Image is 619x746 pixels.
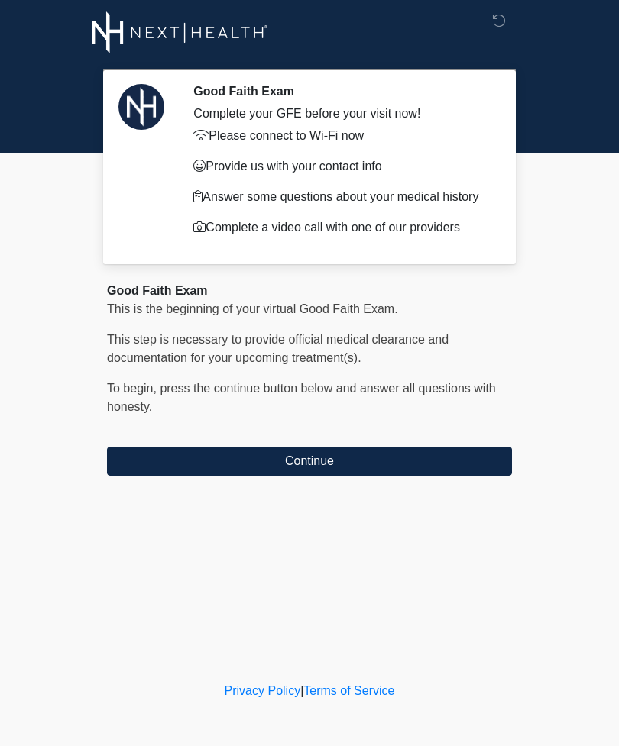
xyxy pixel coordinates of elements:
[193,105,489,123] div: Complete your GFE before your visit now!
[92,11,268,53] img: Next-Health Logo
[107,382,496,413] span: To begin, ﻿﻿﻿﻿﻿﻿press the continue button below and answer all questions with honesty.
[107,282,512,300] div: Good Faith Exam
[193,157,489,176] p: Provide us with your contact info
[193,218,489,237] p: Complete a video call with one of our providers
[193,84,489,98] h2: Good Faith Exam
[193,127,489,145] p: Please connect to Wi-Fi now
[303,684,394,697] a: Terms of Service
[300,684,303,697] a: |
[118,84,164,130] img: Agent Avatar
[107,333,449,364] span: This step is necessary to provide official medical clearance and documentation for your upcoming ...
[193,188,489,206] p: Answer some questions about your medical history
[225,684,301,697] a: Privacy Policy
[107,302,398,315] span: This is the beginning of your virtual Good Faith Exam.
[107,447,512,476] button: Continue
